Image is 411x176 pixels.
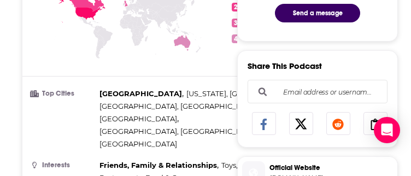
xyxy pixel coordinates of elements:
[232,3,240,11] span: 2
[275,4,360,22] button: Send a message
[289,112,313,135] a: Share on X/Twitter
[252,112,276,135] a: Share on Facebook
[221,161,297,169] span: Toys, Children & Baby
[248,80,387,103] div: Search followers
[232,19,240,27] span: 3
[326,112,350,135] a: Share on Reddit
[257,80,378,103] input: Email address or username...
[99,102,258,110] span: [GEOGRAPHIC_DATA], [GEOGRAPHIC_DATA]
[269,163,393,173] span: Official Website
[99,87,184,100] span: ,
[99,100,260,113] span: ,
[248,61,322,71] h3: Share This Podcast
[99,127,258,136] span: [GEOGRAPHIC_DATA], [GEOGRAPHIC_DATA]
[186,89,307,98] span: [US_STATE], [GEOGRAPHIC_DATA]
[99,139,177,148] span: [GEOGRAPHIC_DATA]
[99,114,177,123] span: [GEOGRAPHIC_DATA]
[221,159,299,172] span: ,
[99,161,217,169] span: Friends, Family & Relationships
[363,112,387,135] a: Copy Link
[232,34,240,43] span: 4
[374,117,400,143] div: Open Intercom Messenger
[99,125,260,138] span: ,
[186,87,309,100] span: ,
[99,159,219,172] span: ,
[31,162,95,169] h3: Interests
[99,113,179,125] span: ,
[31,90,95,97] h3: Top Cities
[99,89,182,98] span: [GEOGRAPHIC_DATA]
